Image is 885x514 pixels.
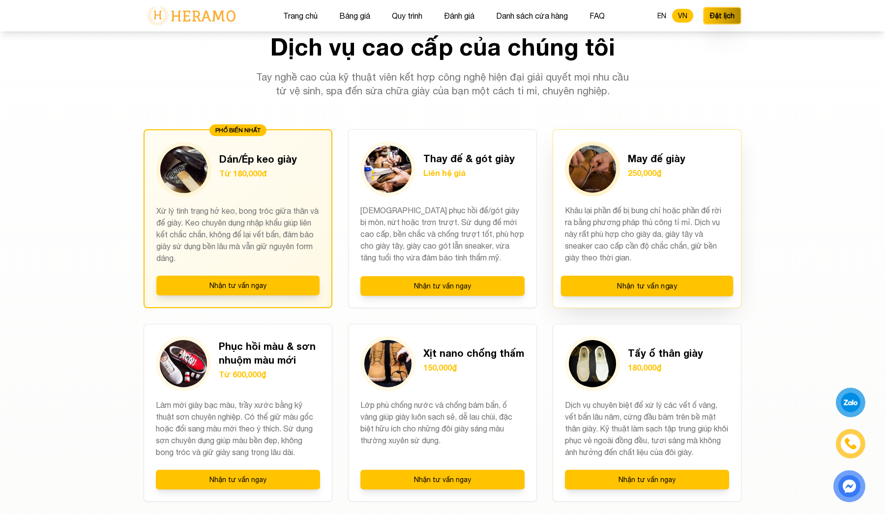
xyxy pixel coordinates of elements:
[423,167,515,179] p: Liên hệ giá
[254,70,631,98] p: Tay nghề cao của kỹ thuật viên kết hợp công nghệ hiện đại giải quyết mọi nhu cầu từ vệ sinh, spa ...
[336,9,373,22] button: Bảng giá
[160,340,207,387] img: Phục hồi màu & sơn nhuộm màu mới
[360,399,525,458] p: Lớp phủ chống nước và chống bám bẩn, ố vàng giúp giày luôn sạch sẽ, dễ lau chùi, đặc biệt hữu ích...
[360,276,525,296] button: Nhận tư vấn ngay
[565,470,729,489] button: Nhận tư vấn ngay
[160,146,207,193] img: Dán/Ép keo giày
[156,276,320,295] button: Nhận tư vấn ngay
[156,470,320,489] button: Nhận tư vấn ngay
[628,167,685,179] p: 250,000₫
[219,168,297,179] p: Từ 180,000đ
[565,399,729,458] p: Dịch vụ chuyên biệt để xử lý các vết ố vàng, vết bẩn lâu năm, cứng đầu bám trên bề mặt thân giày....
[587,9,608,22] button: FAQ
[843,436,857,451] img: phone-icon
[364,340,412,387] img: Xịt nano chống thấm
[144,35,741,58] h2: Dịch vụ cao cấp của chúng tôi
[280,9,321,22] button: Trang chủ
[360,204,525,264] p: [DEMOGRAPHIC_DATA] phục hồi đế/gót giày bị mòn, nứt hoặc trơn trượt. Sử dụng đế mới cao cấp, bền ...
[561,276,734,296] button: Nhận tư vấn ngay
[156,399,320,458] p: Làm mới giày bạc màu, trầy xước bằng kỹ thuật sơn chuyên nghiệp. Có thể giữ màu gốc hoặc đổi sang...
[565,204,729,264] p: Khâu lại phần đế bị bung chỉ hoặc phần đế rời ra bằng phương pháp thủ công tỉ mỉ. Dịch vụ này rất...
[156,205,320,264] p: Xử lý tình trạng hở keo, bong tróc giữa thân và đế giày. Keo chuyên dụng nhập khẩu giúp liên kết ...
[651,9,672,23] button: EN
[209,124,266,136] div: PHỔ BIẾN NHẤT
[837,430,864,457] a: phone-icon
[389,9,425,22] button: Quy trình
[569,145,616,193] img: May đế giày
[628,346,703,360] h3: Tẩy ố thân giày
[219,339,320,367] h3: Phục hồi màu & sơn nhuộm màu mới
[703,7,741,25] button: Đặt lịch
[423,151,515,165] h3: Thay đế & gót giày
[219,152,297,166] h3: Dán/Ép keo giày
[672,9,693,23] button: VN
[219,369,320,380] p: Từ 600,000₫
[423,362,524,373] p: 150,000₫
[493,9,571,22] button: Danh sách cửa hàng
[569,340,616,387] img: Tẩy ố thân giày
[360,470,525,489] button: Nhận tư vấn ngay
[364,145,412,193] img: Thay đế & gót giày
[628,362,703,373] p: 180,000₫
[423,346,524,360] h3: Xịt nano chống thấm
[441,9,477,22] button: Đánh giá
[144,5,238,26] img: logo-with-text.png
[628,151,685,165] h3: May đế giày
